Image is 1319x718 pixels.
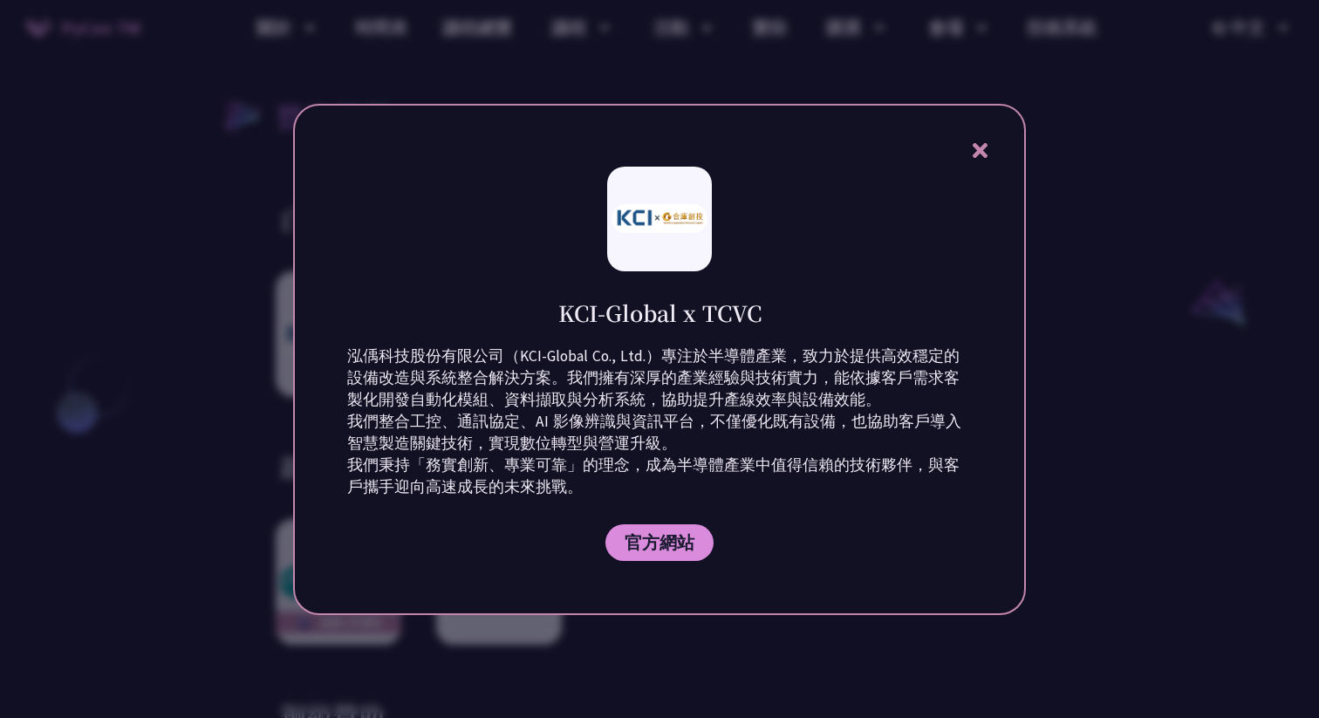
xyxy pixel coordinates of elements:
p: 泓偊科技股份有限公司（KCI-Global Co., Ltd.）專注於半導體產業，致力於提供高效穩定的設備改造與系統整合解決方案。我們擁有深厚的產業經驗與技術實力，能依據客戶需求客製化開發自動化... [347,345,972,498]
img: photo [612,204,707,232]
h1: KCI-Global x TCVC [558,297,762,328]
span: 官方網站 [625,531,694,553]
a: 官方網站 [605,524,714,561]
